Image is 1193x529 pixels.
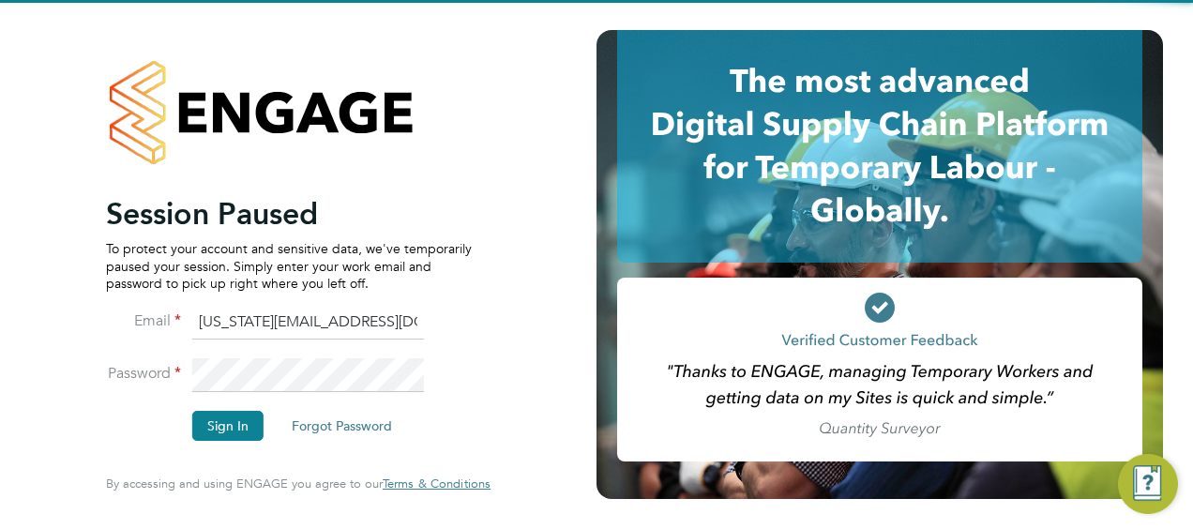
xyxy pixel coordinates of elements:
span: By accessing and using ENGAGE you agree to our [106,476,491,491]
input: Enter your work email... [192,306,424,340]
button: Engage Resource Center [1118,454,1178,514]
p: To protect your account and sensitive data, we've temporarily paused your session. Simply enter y... [106,240,472,292]
button: Forgot Password [277,411,407,441]
button: Sign In [192,411,264,441]
label: Email [106,311,181,331]
h2: Session Paused [106,195,472,233]
span: Terms & Conditions [383,476,491,491]
label: Password [106,364,181,384]
a: Terms & Conditions [383,476,491,491]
